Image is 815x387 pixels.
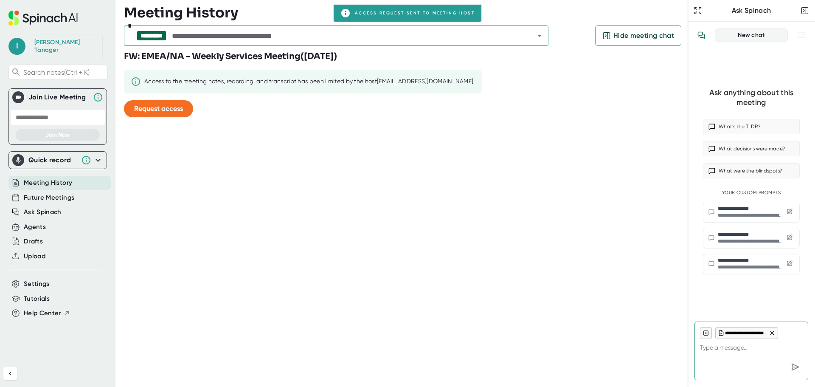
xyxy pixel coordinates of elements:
span: Hide meeting chat [613,31,674,41]
div: Join Live MeetingJoin Live Meeting [12,89,103,106]
button: Collapse sidebar [3,367,17,380]
div: Join Live Meeting [28,93,89,102]
span: Help Center [24,308,61,318]
button: Agents [24,222,46,232]
div: Quick record [12,152,103,169]
button: Help Center [24,308,70,318]
div: Access to the meeting notes, recording, and transcript has been limited by the host [EMAIL_ADDRES... [144,78,475,85]
button: What decisions were made? [703,141,800,156]
button: Ask Spinach [24,207,62,217]
span: Join Now [45,131,70,138]
span: Search notes (Ctrl + K) [23,68,105,76]
span: l [8,38,25,55]
button: What were the blindspots? [703,163,800,178]
button: Edit custom prompt [785,259,794,269]
button: What’s the TLDR? [703,119,800,134]
h3: Meeting History [124,5,238,21]
button: Edit custom prompt [785,233,794,243]
button: Future Meetings [24,193,74,203]
img: Join Live Meeting [14,93,22,102]
button: Tutorials [24,294,50,304]
div: Laura Tanager [34,39,98,54]
button: View conversation history [693,27,710,44]
button: Join Now [16,129,100,141]
button: Meeting History [24,178,72,188]
div: Send message [787,359,803,375]
div: Ask anything about this meeting [703,88,800,107]
div: New chat [720,31,782,39]
span: Request access [134,105,183,113]
h3: FW: EMEA/NA - Weekly Services Meeting ( [DATE] ) [124,50,337,63]
button: Hide meeting chat [595,25,681,46]
div: Your Custom Prompts [703,190,800,196]
button: Drafts [24,237,43,246]
button: Open [534,30,545,42]
button: Settings [24,279,50,289]
div: Quick record [28,156,77,164]
div: Ask Spinach [704,6,799,15]
button: Edit custom prompt [785,207,794,218]
button: Request access [124,100,193,117]
button: Close conversation sidebar [799,5,811,17]
button: Upload [24,251,45,261]
button: Expand to Ask Spinach page [692,5,704,17]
